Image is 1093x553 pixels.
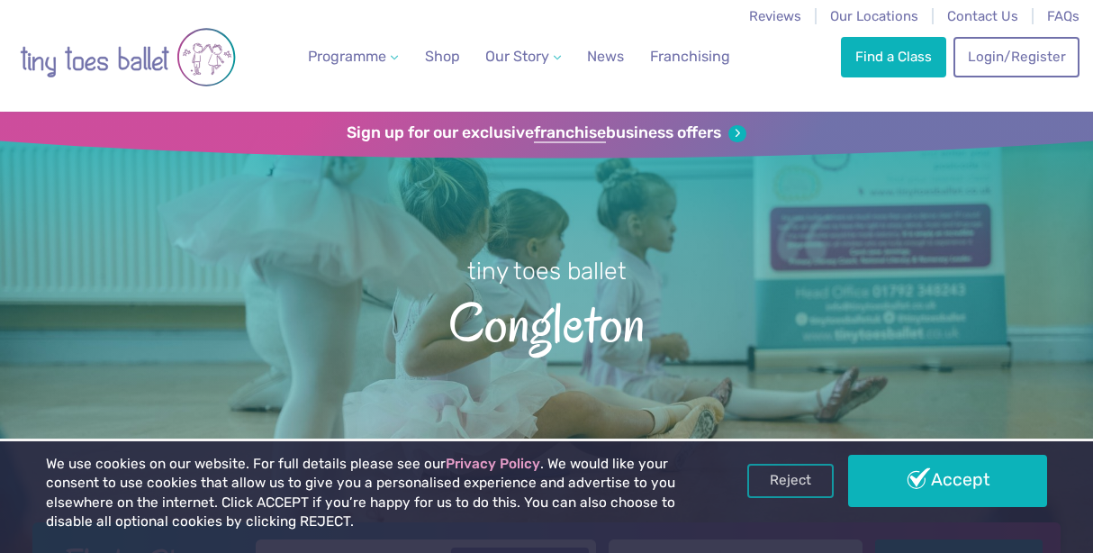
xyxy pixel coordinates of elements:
a: News [580,39,631,75]
span: Our Story [485,48,549,65]
a: Sign up for our exclusivefranchisebusiness offers [347,123,745,143]
a: Reviews [749,8,801,24]
img: tiny toes ballet [20,12,236,103]
a: Franchising [643,39,737,75]
a: Shop [418,39,467,75]
a: Find a Class [841,37,945,77]
small: tiny toes ballet [467,257,627,286]
a: Reject [747,464,834,498]
strong: franchise [534,123,606,143]
a: Our Locations [830,8,918,24]
a: Login/Register [953,37,1079,77]
a: Programme [301,39,405,75]
span: Programme [308,48,386,65]
span: Franchising [650,48,730,65]
a: Our Story [478,39,568,75]
p: We use cookies on our website. For full details please see our . We would like your consent to us... [46,455,697,532]
a: Privacy Policy [446,456,540,472]
span: Shop [425,48,460,65]
a: Contact Us [947,8,1018,24]
span: Congleton [29,287,1064,354]
a: Accept [848,455,1048,507]
span: News [587,48,624,65]
a: FAQs [1047,8,1079,24]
